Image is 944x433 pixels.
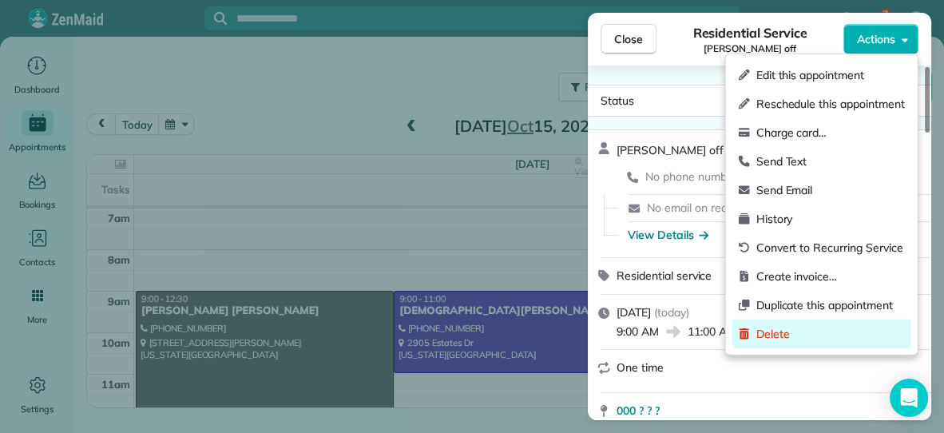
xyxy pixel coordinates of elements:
span: Send Text [756,153,905,169]
span: Delete [756,326,905,342]
span: · [723,144,732,157]
button: Close [601,24,656,54]
span: Edit this appointment [756,67,905,83]
span: Residential Service [692,23,807,42]
span: One time [617,360,664,375]
span: Convert to Recurring Service [756,240,905,256]
span: Send Email [756,182,905,198]
button: View Details [628,227,708,243]
span: Residential service [617,268,712,283]
span: Status [601,93,634,108]
span: Actions [857,31,895,47]
span: Close [614,31,643,47]
span: [PERSON_NAME] off [704,42,795,55]
span: [PERSON_NAME] off [617,143,723,157]
span: ( today ) [654,305,689,320]
span: 000 ? ? ? [617,403,660,419]
span: No phone number on record [645,169,788,184]
a: 000 ? ? ? [617,403,922,419]
span: Duplicate this appointment [756,297,905,313]
span: History [756,211,905,227]
span: 11:00 AM [688,324,736,340]
span: No email on record [647,201,743,215]
div: Open Intercom Messenger [890,379,928,417]
span: 9:00 AM [617,324,659,340]
span: [DATE] [617,305,651,320]
span: Charge card… [756,125,905,141]
span: Create invoice… [756,268,905,284]
span: Reschedule this appointment [756,96,905,112]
